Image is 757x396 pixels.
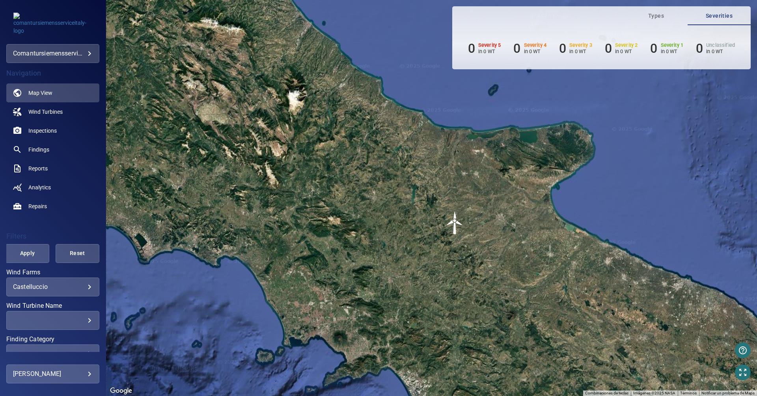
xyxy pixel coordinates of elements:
li: Severity 2 [605,41,638,56]
div: Finding Category [6,344,99,363]
a: inspections noActive [6,121,99,140]
span: Findings [28,146,49,154]
gmp-advanced-marker: WT1 [443,211,467,235]
div: Wind Farms [6,278,99,296]
span: Apply [15,248,39,258]
label: Wind Farms [6,269,99,276]
span: Map View [28,89,52,97]
h4: Navigation [6,69,99,77]
span: Inspections [28,127,57,135]
li: Severity 5 [468,41,501,56]
span: Reset [65,248,89,258]
li: Severity 3 [559,41,592,56]
p: in 0 WT [706,48,735,54]
h6: Severity 3 [569,43,592,48]
h6: Severity 2 [615,43,638,48]
div: Castelluccio [13,283,93,291]
h6: Unclassified [706,43,735,48]
a: reports noActive [6,159,99,178]
a: map active [6,83,99,102]
span: Repairs [28,202,47,210]
h6: 0 [468,41,475,56]
span: Types [629,11,683,21]
span: Wind Turbines [28,108,63,116]
h6: 0 [559,41,566,56]
h6: 0 [605,41,612,56]
span: Imágenes ©2025 NASA [633,391,675,395]
label: Wind Turbine Name [6,303,99,309]
p: in 0 WT [661,48,684,54]
li: Severity 1 [650,41,683,56]
button: Apply [6,244,49,263]
img: comantursiemensserviceitaly-logo [13,13,92,35]
label: Finding Category [6,336,99,342]
h6: Severity 5 [478,43,501,48]
img: Google [108,386,134,396]
a: analytics noActive [6,178,99,197]
div: comantursiemensserviceitaly [6,44,99,63]
span: Analytics [28,183,51,191]
span: Severities [692,11,746,21]
p: in 0 WT [478,48,501,54]
p: in 0 WT [524,48,547,54]
li: Severity 4 [513,41,546,56]
h6: Severity 1 [661,43,684,48]
h6: 0 [650,41,657,56]
a: Abre esta zona en Google Maps (se abre en una nueva ventana) [108,386,134,396]
div: [PERSON_NAME] [13,368,93,380]
a: windturbines noActive [6,102,99,121]
a: Notificar un problema de Maps [701,391,755,395]
button: Combinaciones de teclas [585,390,628,396]
a: findings noActive [6,140,99,159]
h6: Severity 4 [524,43,547,48]
button: Reset [56,244,99,263]
h6: 0 [513,41,520,56]
h4: Filters [6,232,99,240]
span: Reports [28,165,48,172]
p: in 0 WT [615,48,638,54]
li: Severity Unclassified [696,41,735,56]
a: repairs noActive [6,197,99,216]
p: in 0 WT [569,48,592,54]
a: Términos [680,391,697,395]
div: comantursiemensserviceitaly [13,47,93,60]
div: Wind Turbine Name [6,311,99,330]
img: windFarmIcon.svg [443,211,467,235]
h6: 0 [696,41,703,56]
